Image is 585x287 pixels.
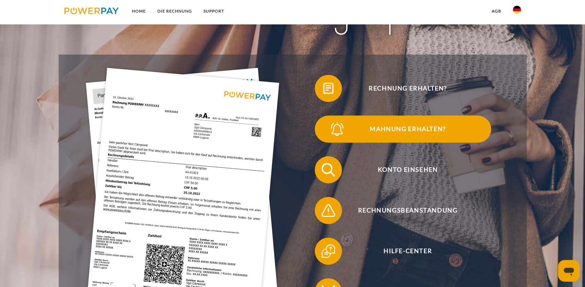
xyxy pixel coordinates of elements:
a: SUPPORT [197,5,230,17]
a: agb [486,5,507,17]
img: de [513,6,521,14]
span: Konto einsehen [325,156,491,183]
span: Rechnungsbeanstandung [325,197,491,224]
img: qb_warning.svg [320,202,337,219]
img: qb_bell.svg [329,121,346,138]
span: Hilfe-Center [325,238,491,265]
button: Konto einsehen [315,156,491,183]
button: Rechnung erhalten? [315,75,491,102]
a: Home [126,5,151,17]
img: qb_search.svg [320,161,337,178]
a: DIE RECHNUNG [151,5,197,17]
img: qb_help.svg [320,243,337,260]
button: Mahnung erhalten? [315,116,491,143]
span: Mahnung erhalten? [325,116,491,143]
button: Hilfe-Center [315,238,491,265]
img: logo-powerpay.svg [64,7,119,14]
span: Rechnung erhalten? [325,75,491,102]
iframe: Schaltfläche zum Öffnen des Messaging-Fensters [558,260,580,282]
img: qb_bill.svg [320,80,337,97]
button: Rechnungsbeanstandung [315,197,491,224]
